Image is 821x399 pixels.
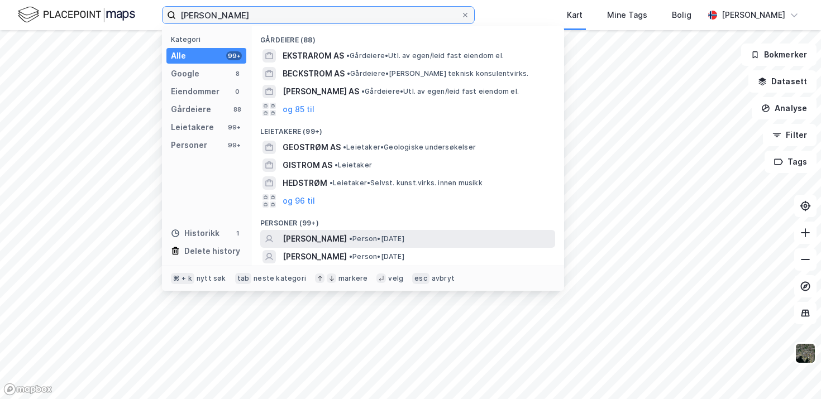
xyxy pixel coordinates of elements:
[233,87,242,96] div: 0
[432,274,455,283] div: avbryt
[233,229,242,238] div: 1
[349,252,404,261] span: Person • [DATE]
[251,118,564,138] div: Leietakere (99+)
[18,5,135,25] img: logo.f888ab2527a4732fd821a326f86c7f29.svg
[171,273,194,284] div: ⌘ + k
[283,194,315,208] button: og 96 til
[171,85,219,98] div: Eiendommer
[567,8,583,22] div: Kart
[388,274,403,283] div: velg
[765,151,817,173] button: Tags
[233,105,242,114] div: 88
[741,44,817,66] button: Bokmerker
[283,158,332,172] span: GISTROM AS
[335,161,338,169] span: •
[171,67,199,80] div: Google
[171,138,207,152] div: Personer
[722,8,785,22] div: [PERSON_NAME]
[347,69,350,78] span: •
[235,273,252,284] div: tab
[752,97,817,119] button: Analyse
[233,69,242,78] div: 8
[795,343,816,364] img: 9k=
[343,143,476,152] span: Leietaker • Geologiske undersøkelser
[412,273,429,284] div: esc
[283,85,359,98] span: [PERSON_NAME] AS
[197,274,226,283] div: nytt søk
[361,87,519,96] span: Gårdeiere • Utl. av egen/leid fast eiendom el.
[672,8,691,22] div: Bolig
[254,274,306,283] div: neste kategori
[343,143,346,151] span: •
[349,234,404,243] span: Person • [DATE]
[335,161,372,170] span: Leietaker
[283,67,345,80] span: BECKSTROM AS
[184,244,240,258] div: Delete history
[748,70,817,93] button: Datasett
[607,8,647,22] div: Mine Tags
[361,87,365,95] span: •
[171,227,219,240] div: Historikk
[171,121,214,134] div: Leietakere
[283,232,347,246] span: [PERSON_NAME]
[765,345,821,399] iframe: Chat Widget
[283,103,314,116] button: og 85 til
[251,27,564,47] div: Gårdeiere (88)
[251,210,564,230] div: Personer (99+)
[176,7,461,23] input: Søk på adresse, matrikkel, gårdeiere, leietakere eller personer
[765,345,821,399] div: Kontrollprogram for chat
[171,103,211,116] div: Gårdeiere
[338,274,367,283] div: markere
[349,252,352,261] span: •
[346,51,504,60] span: Gårdeiere • Utl. av egen/leid fast eiendom el.
[171,49,186,63] div: Alle
[330,179,333,187] span: •
[349,234,352,243] span: •
[283,49,344,63] span: EKSTRAROM AS
[226,51,242,60] div: 99+
[283,250,347,263] span: [PERSON_NAME]
[226,123,242,132] div: 99+
[226,141,242,150] div: 99+
[346,51,350,60] span: •
[171,35,246,44] div: Kategori
[347,69,529,78] span: Gårdeiere • [PERSON_NAME] teknisk konsulentvirks.
[3,383,52,396] a: Mapbox homepage
[763,124,817,146] button: Filter
[283,176,327,190] span: HEDSTRØM
[330,179,483,188] span: Leietaker • Selvst. kunst.virks. innen musikk
[283,141,341,154] span: GEOSTRØM AS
